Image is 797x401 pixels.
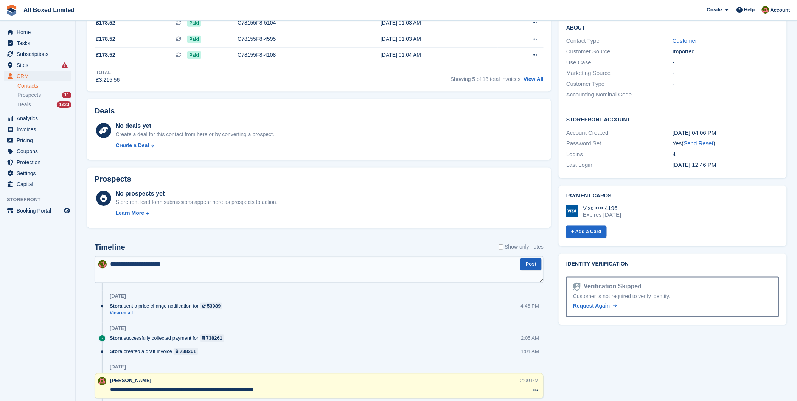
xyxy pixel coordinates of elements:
[4,27,71,37] a: menu
[62,62,68,68] i: Smart entry sync failures have occurred
[17,168,62,179] span: Settings
[521,303,539,310] div: 4:46 PM
[573,302,617,310] a: Request Again
[98,260,107,269] img: Sharon Hawkins
[116,141,149,149] div: Create a Deal
[62,92,71,98] div: 11
[673,139,779,148] div: Yes
[566,90,673,99] div: Accounting Nominal Code
[238,19,353,27] div: C78155F8-5104
[17,101,71,109] a: Deals 1223
[116,210,278,218] a: Learn More
[771,6,790,14] span: Account
[17,205,62,216] span: Booking Portal
[566,37,673,45] div: Contact Type
[116,131,274,138] div: Create a deal for this contact from here or by converting a prospect.
[110,310,226,317] a: View email
[566,161,673,169] div: Last Login
[673,90,779,99] div: -
[206,335,222,342] div: 738261
[17,92,41,99] span: Prospects
[110,303,226,310] div: sent a price change notification for
[381,19,498,27] div: [DATE] 01:03 AM
[566,23,779,31] h2: About
[187,36,201,43] span: Paid
[673,58,779,67] div: -
[581,282,642,291] div: Verification Skipped
[673,162,716,168] time: 2024-08-27 11:46:42 UTC
[17,27,62,37] span: Home
[17,135,62,146] span: Pricing
[96,35,115,43] span: £178.52
[381,35,498,43] div: [DATE] 01:03 AM
[673,80,779,89] div: -
[110,326,126,332] div: [DATE]
[110,364,126,370] div: [DATE]
[95,175,131,184] h2: Prospects
[57,101,71,108] div: 1223
[4,146,71,157] a: menu
[521,335,539,342] div: 2:05 AM
[566,193,779,199] h2: Payment cards
[110,335,228,342] div: successfully collected payment for
[17,91,71,99] a: Prospects 11
[707,6,722,14] span: Create
[62,206,71,215] a: Preview store
[95,243,125,252] h2: Timeline
[583,212,621,219] div: Expires [DATE]
[238,35,353,43] div: C78155F8-4595
[17,179,62,190] span: Capital
[4,124,71,135] a: menu
[110,348,122,355] span: Stora
[95,107,115,115] h2: Deals
[200,335,225,342] a: 738261
[96,76,120,84] div: £3,215.56
[4,168,71,179] a: menu
[762,6,769,14] img: Sharon Hawkins
[17,71,62,81] span: CRM
[682,140,715,146] span: ( )
[238,51,353,59] div: C78155F8-4108
[116,141,274,149] a: Create a Deal
[518,377,539,384] div: 12:00 PM
[673,47,779,56] div: Imported
[17,82,71,90] a: Contacts
[17,101,31,108] span: Deals
[4,38,71,48] a: menu
[17,146,62,157] span: Coupons
[566,150,673,159] div: Logins
[200,303,222,310] a: 53989
[17,49,62,59] span: Subscriptions
[566,129,673,137] div: Account Created
[96,69,120,76] div: Total
[116,121,274,131] div: No deals yet
[180,348,196,355] div: 738261
[187,51,201,59] span: Paid
[98,377,106,385] img: Sharon Hawkins
[673,69,779,78] div: -
[7,196,75,204] span: Storefront
[207,303,221,310] div: 53989
[673,129,779,137] div: [DATE] 04:06 PM
[17,157,62,168] span: Protection
[673,150,779,159] div: 4
[566,115,779,123] h2: Storefront Account
[96,51,115,59] span: £178.52
[4,179,71,190] a: menu
[116,190,278,199] div: No prospects yet
[566,139,673,148] div: Password Set
[566,69,673,78] div: Marketing Source
[566,226,607,238] a: + Add a Card
[566,205,578,217] img: Visa Logo
[573,303,610,309] span: Request Again
[17,60,62,70] span: Sites
[744,6,755,14] span: Help
[566,58,673,67] div: Use Case
[17,38,62,48] span: Tasks
[6,5,17,16] img: stora-icon-8386f47178a22dfd0bd8f6a31ec36ba5ce8667c1dd55bd0f319d3a0aa187defe.svg
[116,199,278,207] div: Storefront lead form submissions appear here as prospects to action.
[4,135,71,146] a: menu
[520,258,542,271] button: Post
[566,261,779,267] h2: Identity verification
[684,140,713,146] a: Send Reset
